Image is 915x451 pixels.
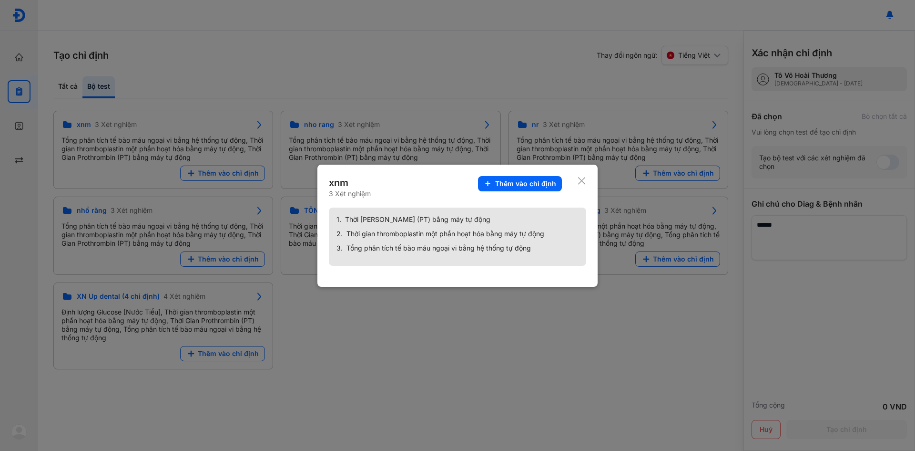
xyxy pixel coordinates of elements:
span: 1. [336,215,341,224]
span: Thời [PERSON_NAME] (PT) bằng máy tự động [345,215,490,224]
span: Tổng phân tích tế bào máu ngoại vi bằng hệ thống tự động [346,244,531,252]
div: 3 Xét nghiệm [329,189,371,198]
span: Thêm vào chỉ định [495,179,556,188]
span: 2. [336,230,343,238]
span: Thời gian thromboplastin một phần hoạt hóa bằng máy tự động [346,230,544,238]
div: xnm [329,176,371,189]
span: 3. [336,244,343,252]
button: Thêm vào chỉ định [478,176,562,191]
